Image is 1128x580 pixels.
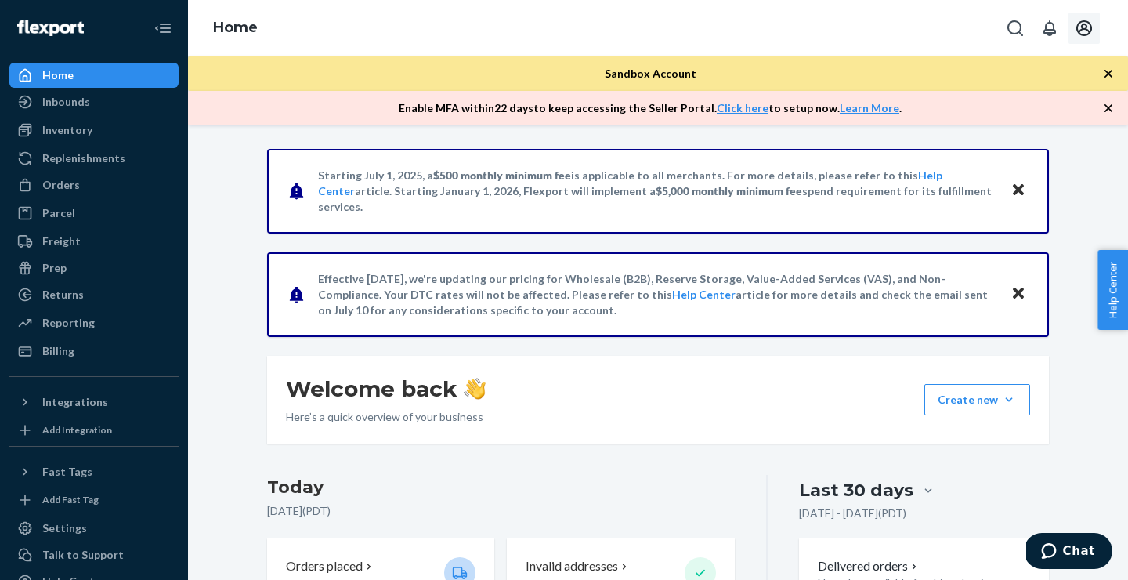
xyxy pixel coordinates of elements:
a: Add Integration [9,421,179,440]
span: $500 monthly minimum fee [433,169,571,182]
p: Here’s a quick overview of your business [286,409,486,425]
a: Add Fast Tag [9,491,179,509]
a: Parcel [9,201,179,226]
button: Fast Tags [9,459,179,484]
p: Invalid addresses [526,557,618,575]
div: Prep [42,260,67,276]
div: Add Integration [42,423,112,437]
img: hand-wave emoji [464,378,486,400]
div: Freight [42,234,81,249]
a: Inbounds [9,89,179,114]
div: Parcel [42,205,75,221]
a: Inventory [9,118,179,143]
button: Talk to Support [9,542,179,567]
div: Talk to Support [42,547,124,563]
a: Help Center [672,288,736,301]
div: Replenishments [42,150,125,166]
div: Last 30 days [799,478,913,502]
a: Returns [9,282,179,307]
a: Reporting [9,310,179,335]
a: Billing [9,339,179,364]
div: Home [42,67,74,83]
p: Enable MFA within 22 days to keep accessing the Seller Portal. to setup now. . [399,100,902,116]
button: Close Navigation [147,13,179,44]
button: Close [1008,179,1029,202]
a: Settings [9,516,179,541]
button: Integrations [9,390,179,415]
ol: breadcrumbs [201,5,270,51]
p: Orders placed [286,557,363,575]
p: [DATE] - [DATE] ( PDT ) [799,506,906,521]
div: Inventory [42,122,92,138]
a: Orders [9,172,179,198]
div: Inbounds [42,94,90,110]
span: Sandbox Account [605,67,696,80]
div: Orders [42,177,80,193]
div: Reporting [42,315,95,331]
button: Create new [924,384,1030,415]
div: Fast Tags [42,464,92,480]
p: [DATE] ( PDT ) [267,503,735,519]
h1: Welcome back [286,375,486,403]
button: Help Center [1097,250,1128,330]
div: Integrations [42,394,108,410]
p: Effective [DATE], we're updating our pricing for Wholesale (B2B), Reserve Storage, Value-Added Se... [318,271,996,318]
h3: Today [267,475,735,500]
div: Settings [42,520,87,536]
div: Returns [42,287,84,303]
a: Learn More [840,101,899,114]
p: Starting July 1, 2025, a is applicable to all merchants. For more details, please refer to this a... [318,168,996,215]
span: $5,000 monthly minimum fee [656,184,802,198]
a: Replenishments [9,146,179,171]
a: Freight [9,229,179,254]
button: Open Search Box [1000,13,1031,44]
a: Home [9,63,179,88]
a: Prep [9,256,179,281]
iframe: Opens a widget where you can chat to one of our agents [1026,533,1112,572]
div: Add Fast Tag [42,493,99,506]
button: Close [1008,283,1029,306]
button: Delivered orders [818,557,920,575]
img: Flexport logo [17,20,84,36]
a: Click here [717,101,768,114]
div: Billing [42,343,74,359]
button: Open notifications [1034,13,1065,44]
button: Open account menu [1068,13,1100,44]
a: Home [213,19,258,36]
